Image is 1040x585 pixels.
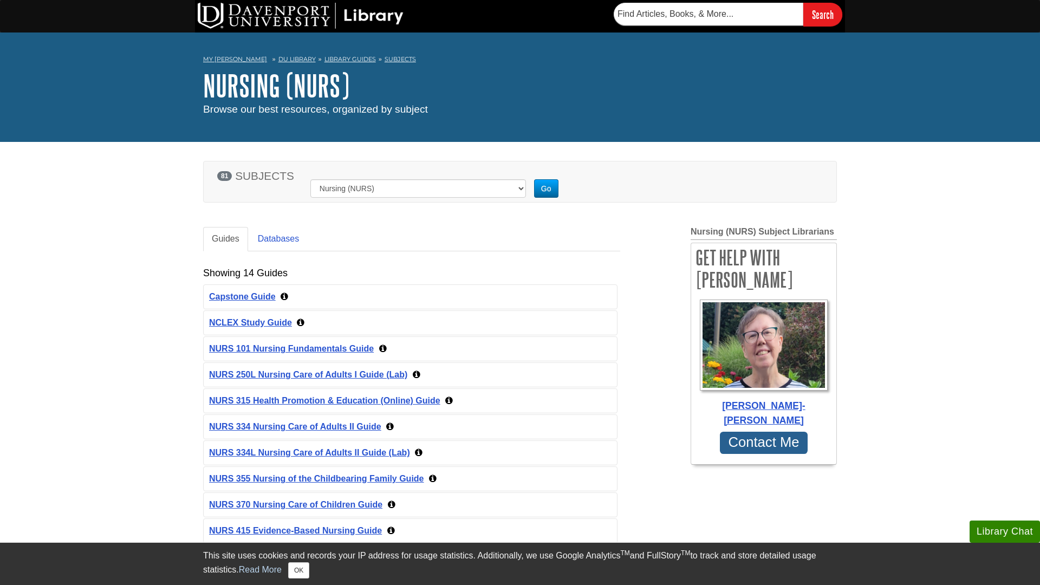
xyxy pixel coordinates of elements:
a: Library Guides [324,55,376,63]
form: Searches DU Library's articles, books, and more [614,3,842,26]
sup: TM [620,549,629,557]
h2: Nursing (NURS) Subject Librarians [691,227,837,240]
a: NURS 315 Health Promotion & Education (Online) Guide [209,396,440,405]
h2: Showing 14 Guides [203,268,288,279]
section: Subject Search Bar [203,147,837,213]
button: Library Chat [970,521,1040,543]
button: Close [288,562,309,578]
img: Profile Photo [700,300,828,391]
a: NCLEX Study Guide [209,318,292,327]
a: NURS 250L Nursing Care of Adults I Guide (Lab) [209,370,407,379]
a: NURS 415 Evidence-Based Nursing Guide [209,526,382,535]
button: Go [534,179,558,198]
a: Read More [239,565,282,574]
sup: TM [681,549,690,557]
input: Search [803,3,842,26]
span: 81 [217,171,232,181]
a: NURS 370 Nursing Care of Children Guide [209,500,382,509]
a: Guides [203,227,248,251]
img: DU Library [198,3,404,29]
a: NURS 334L Nursing Care of Adults II Guide (Lab) [209,448,410,457]
a: My [PERSON_NAME] [203,55,267,64]
div: [PERSON_NAME]-[PERSON_NAME] [697,399,831,427]
a: Subjects [385,55,416,63]
a: Contact Me [720,432,808,454]
span: SUBJECTS [235,170,294,182]
a: Capstone Guide [209,292,276,301]
a: Databases [249,227,308,251]
h1: Nursing (NURS) [203,69,837,102]
nav: breadcrumb [203,52,837,69]
div: This site uses cookies and records your IP address for usage statistics. Additionally, we use Goo... [203,549,837,578]
input: Find Articles, Books, & More... [614,3,803,25]
a: DU Library [278,55,316,63]
a: NURS 334 Nursing Care of Adults II Guide [209,422,381,431]
a: Profile Photo [PERSON_NAME]-[PERSON_NAME] [697,300,831,427]
a: NURS 101 Nursing Fundamentals Guide [209,344,374,353]
a: NURS 355 Nursing of the Childbearing Family Guide [209,474,424,483]
div: Browse our best resources, organized by subject [203,102,837,118]
h2: Get help with [PERSON_NAME] [691,243,836,294]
